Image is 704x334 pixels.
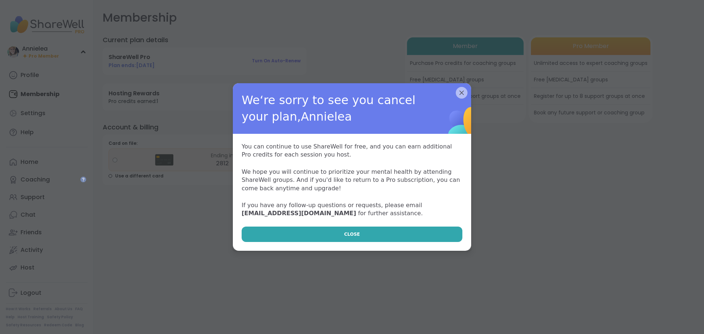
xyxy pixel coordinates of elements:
[242,210,356,217] a: [EMAIL_ADDRESS][DOMAIN_NAME]
[427,87,505,164] img: ShareWell Logomark
[242,168,462,192] p: We hope you will continue to prioritize your mental health by attending ShareWell groups. And if ...
[242,143,462,159] p: You can continue to use ShareWell for free, and you can earn additional Pro credits for each sess...
[344,231,360,238] span: CLOSE
[242,227,462,242] button: CLOSE
[80,176,86,182] iframe: Spotlight
[242,92,418,125] span: We‘re sorry to see you cancel your plan, Annielea
[242,201,462,218] p: If you have any follow-up questions or requests, please email for further assistance.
